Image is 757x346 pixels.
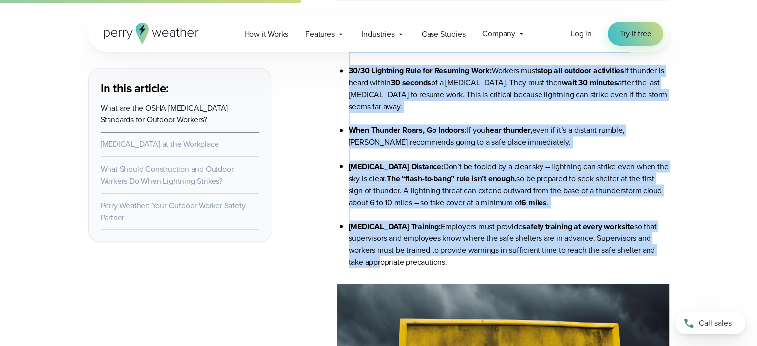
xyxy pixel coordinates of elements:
a: [MEDICAL_DATA] at the Workplace [101,138,219,150]
li: Don’t be fooled by a clear sky – lightning can strike even when the sky is clear. so be prepared ... [349,160,669,220]
a: Perry Weather: Your Outdoor Worker Safety Partner [101,199,246,223]
span: Case Studies [422,28,466,40]
strong: hear thunder, [485,124,532,136]
strong: [MEDICAL_DATA] Distance: [349,160,443,172]
li: Workers must if thunder is heard within of a [MEDICAL_DATA]. They must then after the last [MEDIC... [349,65,669,124]
a: What are the OSHA [MEDICAL_DATA] Standards for Outdoor Workers? [101,102,228,125]
a: What Should Construction and Outdoor Workers Do When Lightning Strikes? [101,163,234,186]
a: Case Studies [413,24,474,44]
span: Call sales [699,317,732,329]
strong: 30/30 Lightning Rule for Resuming Work: [349,65,492,76]
li: If you even if it’s a distant rumble, [PERSON_NAME] recommends going to a safe place immediately. [349,124,669,160]
a: Call sales [675,312,745,334]
strong: 30 seconds [391,77,431,88]
span: Features [305,28,334,40]
span: How it Works [244,28,289,40]
li: Employers must provide so that supervisors and employees know where the safe shelters are in adva... [349,220,669,268]
strong: safety training at every worksite [522,220,634,231]
a: Try it free [608,22,663,46]
h3: In this article: [101,80,259,96]
span: Industries [362,28,395,40]
strong: wait 30 minutes [562,77,618,88]
strong: 6 miles [521,196,547,208]
span: Try it free [620,28,651,40]
strong: The “flash-to-bang” rule isn’t enough, [387,172,516,184]
a: How it Works [236,24,297,44]
strong: [MEDICAL_DATA] Training: [349,220,441,231]
strong: stop all outdoor activities [537,65,624,76]
span: Log in [571,28,592,39]
span: Company [482,28,515,40]
a: Log in [571,28,592,40]
strong: When Thunder Roars, Go Indoors: [349,124,467,136]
